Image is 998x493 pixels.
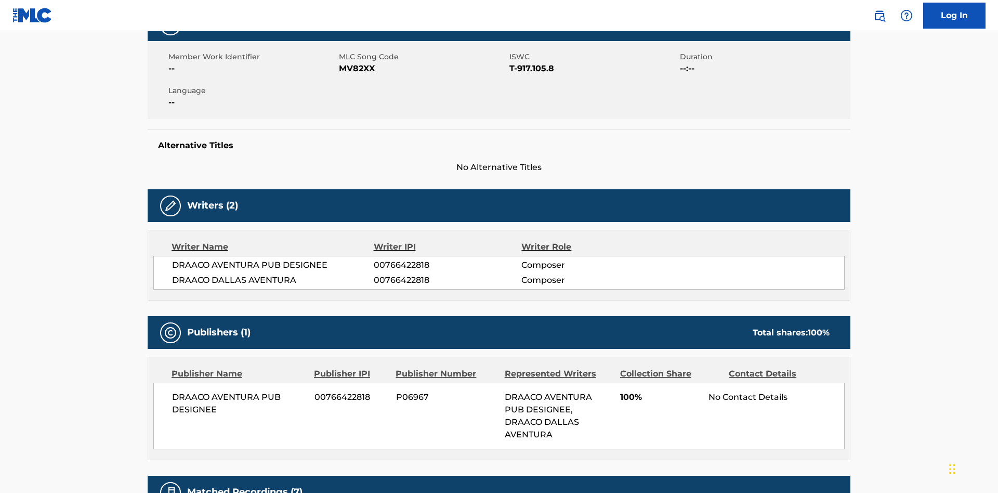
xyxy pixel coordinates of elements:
[374,274,521,287] span: 00766422818
[729,368,830,380] div: Contact Details
[168,62,336,75] span: --
[521,241,656,253] div: Writer Role
[946,443,998,493] iframe: Chat Widget
[505,392,592,439] span: DRAACO AVENTURA PUB DESIGNEE, DRAACO DALLAS AVENTURA
[620,368,721,380] div: Collection Share
[168,96,336,109] span: --
[374,241,522,253] div: Writer IPI
[339,51,507,62] span: MLC Song Code
[869,5,890,26] a: Public Search
[374,259,521,271] span: 00766422818
[187,200,238,212] h5: Writers (2)
[521,259,656,271] span: Composer
[753,327,830,339] div: Total shares:
[164,327,177,339] img: Publishers
[172,241,374,253] div: Writer Name
[168,51,336,62] span: Member Work Identifier
[314,391,388,404] span: 00766422818
[808,328,830,338] span: 100 %
[896,5,917,26] div: Help
[620,391,701,404] span: 100%
[505,368,612,380] div: Represented Writers
[12,8,52,23] img: MLC Logo
[168,85,336,96] span: Language
[680,51,848,62] span: Duration
[172,274,374,287] span: DRAACO DALLAS AVENTURA
[923,3,986,29] a: Log In
[148,161,850,174] span: No Alternative Titles
[680,62,848,75] span: --:--
[158,140,840,151] h5: Alternative Titles
[873,9,886,22] img: search
[314,368,388,380] div: Publisher IPI
[509,51,677,62] span: ISWC
[509,62,677,75] span: T-917.105.8
[172,391,307,416] span: DRAACO AVENTURA PUB DESIGNEE
[172,259,374,271] span: DRAACO AVENTURA PUB DESIGNEE
[521,274,656,287] span: Composer
[949,453,955,485] div: Drag
[172,368,306,380] div: Publisher Name
[187,327,251,339] h5: Publishers (1)
[164,200,177,212] img: Writers
[339,62,507,75] span: MV82XX
[708,391,844,404] div: No Contact Details
[900,9,913,22] img: help
[396,391,497,404] span: P06967
[396,368,496,380] div: Publisher Number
